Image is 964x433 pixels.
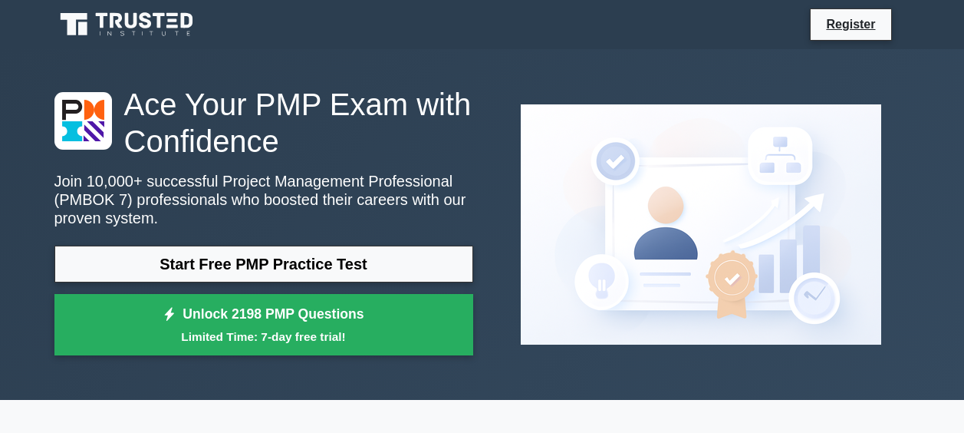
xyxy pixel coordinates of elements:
[817,15,884,34] a: Register
[54,294,473,355] a: Unlock 2198 PMP QuestionsLimited Time: 7-day free trial!
[74,328,454,345] small: Limited Time: 7-day free trial!
[54,246,473,283] a: Start Free PMP Practice Test
[54,172,473,227] p: Join 10,000+ successful Project Management Professional (PMBOK 7) professionals who boosted their...
[508,92,893,357] img: Project Management Professional (PMBOK 7) Preview
[54,86,473,160] h1: Ace Your PMP Exam with Confidence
